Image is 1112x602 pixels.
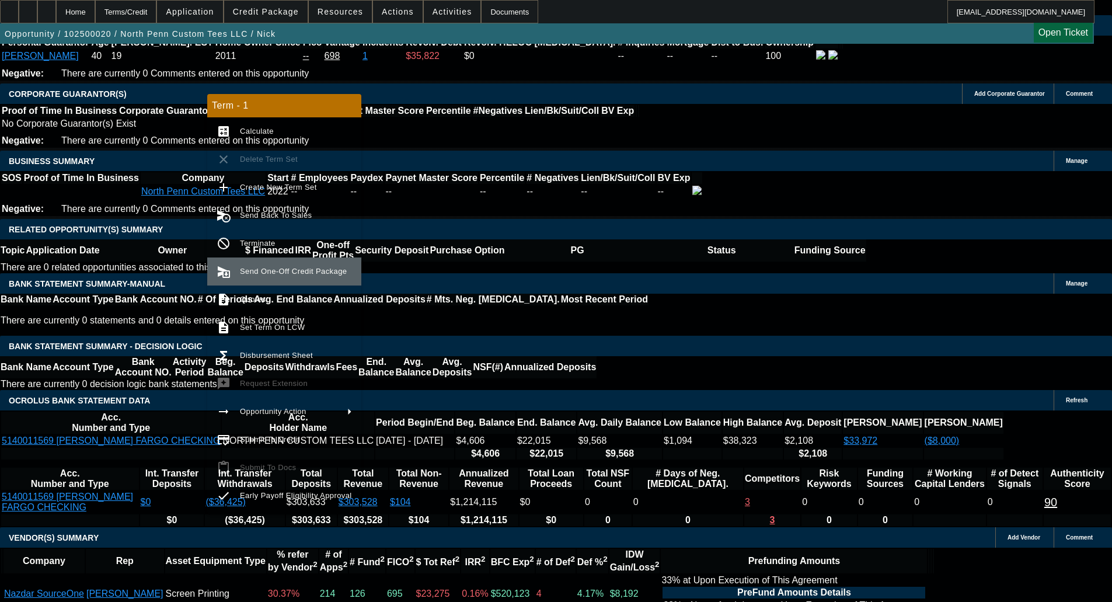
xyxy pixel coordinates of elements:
[240,407,306,416] span: Opportunity Action
[205,514,284,526] th: ($36,425)
[527,186,578,197] div: --
[9,342,203,351] span: Bank Statement Summary - Decision Logic
[61,204,309,214] span: There are currently 0 Comments entered on this opportunity
[1034,23,1093,43] a: Open Ticket
[354,239,429,262] th: Security Deposit
[663,412,721,434] th: Low Balance
[240,491,352,500] span: Early Payoff Eligibility Approval
[581,173,655,183] b: Lien/Bk/Suit/Coll
[433,7,472,16] span: Activities
[182,173,225,183] b: Company
[332,106,424,116] b: Paynet Master Score
[61,68,309,78] span: There are currently 0 Comments entered on this opportunity
[449,514,518,526] th: $1,214,115
[313,560,317,569] sup: 2
[141,497,151,507] a: $0
[450,497,517,507] div: $1,214,115
[657,173,690,183] b: BV Exp
[217,208,231,222] mat-icon: cancel_schedule_send
[389,468,448,490] th: Total Non-Revenue
[100,239,245,262] th: Owner
[166,7,214,16] span: Application
[309,1,372,23] button: Resources
[381,555,385,563] sup: 2
[111,50,214,62] td: 19
[655,560,659,569] sup: 2
[141,186,265,196] a: North Penn Custom Tees LLC
[9,279,165,288] span: BANK STATEMENT SUMMARY-MANUAL
[343,560,347,569] sup: 2
[517,448,576,460] th: $22,015
[974,91,1045,97] span: Add Corporate Guarantor
[505,239,649,262] th: PG
[584,468,632,490] th: Sum of the Total NSF Count and Total Overdraft Fee Count from Ocrolus
[375,435,454,447] td: [DATE] - [DATE]
[240,183,317,192] span: Create New Term Set
[416,557,460,567] b: $ Tot Ref
[1066,158,1087,164] span: Manage
[25,239,100,262] th: Application Date
[197,294,253,305] th: # Of Periods
[2,492,133,512] a: 5140011569 [PERSON_NAME] FARGO CHECKING
[217,349,231,363] mat-icon: functions
[723,435,783,447] td: $38,323
[828,50,838,60] img: linkedin-icon.png
[9,89,127,99] span: CORPORATE GUARANTOR(S)
[633,468,743,490] th: # Days of Neg. [MEDICAL_DATA].
[914,497,919,507] span: 0
[455,412,515,434] th: Beg. Balance
[166,556,266,566] b: Asset Equipment Type
[217,293,231,307] mat-icon: request_quote
[692,186,702,195] img: facebook-icon.png
[5,29,276,39] span: Opportunity / 102500020 / North Penn Custom Tees LLC / Nick
[385,173,477,183] b: Paynet Master Score
[382,7,414,16] span: Actions
[426,106,470,116] b: Percentile
[1,412,221,434] th: Acc. Number and Type
[784,435,842,447] td: $2,108
[390,497,411,507] a: $104
[432,356,473,378] th: Avg. Deposits
[584,514,632,526] th: 0
[224,1,308,23] button: Credit Package
[663,435,721,447] td: $1,094
[517,435,576,447] td: $22,015
[9,533,99,542] span: VENDOR(S) SUMMARY
[233,7,299,16] span: Credit Package
[794,239,866,262] th: Funding Source
[385,186,477,197] div: --
[570,555,574,563] sup: 2
[373,1,423,23] button: Actions
[914,468,986,490] th: # Working Capital Lenders
[1044,468,1111,490] th: Authenticity Score
[657,185,691,198] td: --
[2,135,44,145] b: Negative:
[268,549,318,572] b: % refer by Vendor
[338,514,388,526] th: $303,528
[2,51,79,61] a: [PERSON_NAME]
[240,295,266,304] span: Quotes
[577,435,662,447] td: $9,568
[520,491,583,513] td: $0
[858,468,912,490] th: Funding Sources
[601,106,634,116] b: BV Exp
[2,204,44,214] b: Negative:
[737,587,851,597] b: PreFund Amounts Details
[325,51,340,61] a: 698
[52,356,114,378] th: Account Type
[650,239,794,262] th: Status
[1,172,22,184] th: SOS
[320,549,347,572] b: # of Apps
[140,468,204,490] th: Int. Transfer Deposits
[358,356,395,378] th: End. Balance
[491,557,534,567] b: BFC Exp
[2,436,220,446] a: 5140011569 [PERSON_NAME] FARGO CHECKING
[409,555,413,563] sup: 2
[23,556,65,566] b: Company
[560,294,649,305] th: Most Recent Period
[723,412,783,434] th: High Balance
[333,294,426,305] th: Annualized Deposits
[240,267,347,276] span: Send One-Off Credit Package
[114,294,197,305] th: Bank Account NO.
[217,321,231,335] mat-icon: description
